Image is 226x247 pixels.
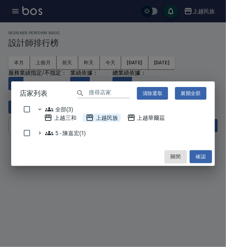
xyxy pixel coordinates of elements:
button: 關閉 [165,150,187,163]
span: 上越華爾茲 [127,114,165,122]
span: 上越三和 [44,114,76,122]
input: 搜尋店家 [89,88,130,98]
button: 清除選取 [137,87,168,100]
span: 上越民族 [86,114,118,122]
span: 全部(3) [45,105,73,114]
button: 確認 [190,150,212,163]
h2: 店家列表 [11,81,215,106]
span: 5 - 陳嘉宏(1) [45,129,86,137]
button: 展開全部 [175,87,206,100]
